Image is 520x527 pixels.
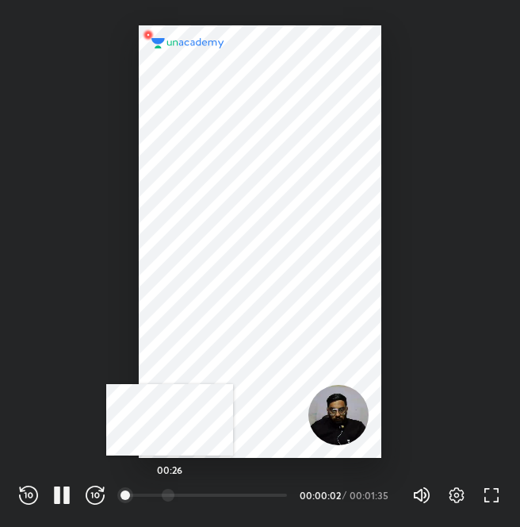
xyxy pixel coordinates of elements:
[342,490,346,500] div: /
[350,490,393,500] div: 00:01:35
[139,25,158,44] img: wMgqJGBwKWe8AAAAABJRU5ErkJggg==
[151,38,224,49] img: logo.2a7e12a2.svg
[300,490,339,500] div: 00:00:02
[157,465,182,475] h5: 00:26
